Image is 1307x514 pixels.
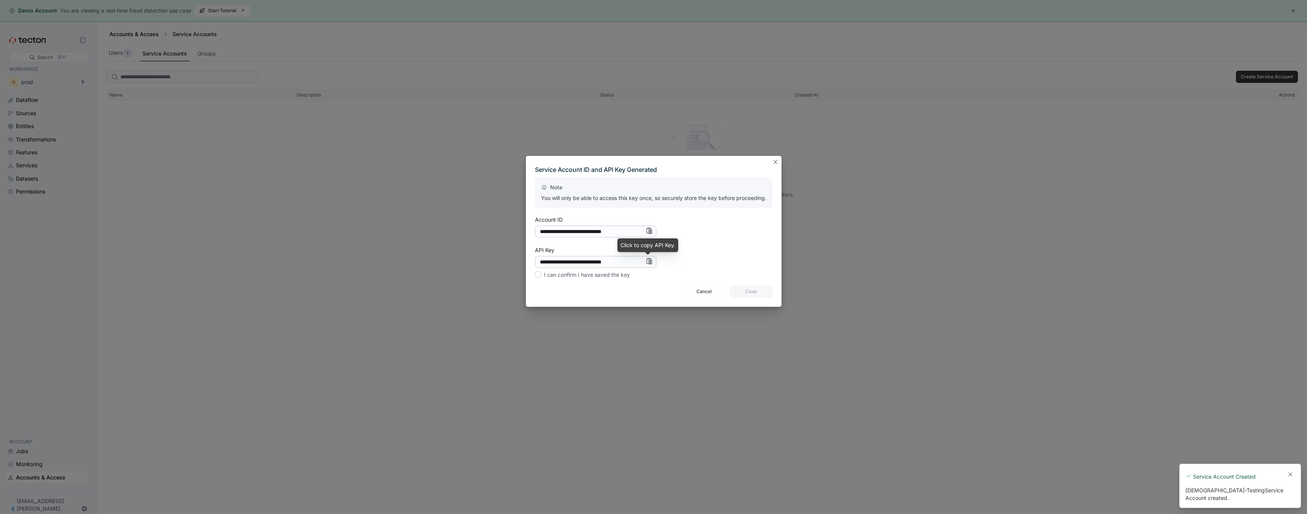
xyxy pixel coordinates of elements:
[771,157,780,167] button: Closes this modal window
[1193,473,1256,481] span: Service Account Created
[541,184,766,191] p: Note
[646,228,652,234] svg: Info
[735,286,767,297] span: Close
[541,194,766,202] p: You will only be able to access this key once, so securely store the key before proceeding.
[683,286,725,298] button: Cancel
[535,217,563,222] div: Account ID
[620,241,675,249] div: Click to copy API Key.
[646,258,652,264] svg: Info
[688,286,720,297] span: Cancel
[535,247,554,253] div: API Key
[1286,470,1295,479] button: Dismiss toast
[730,286,772,298] button: Close
[535,270,630,279] label: I can confirm I have saved the key
[1185,487,1283,501] p: [DEMOGRAPHIC_DATA]-Testing Service Account created.
[535,165,772,175] div: Service Account ID and API Key Generated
